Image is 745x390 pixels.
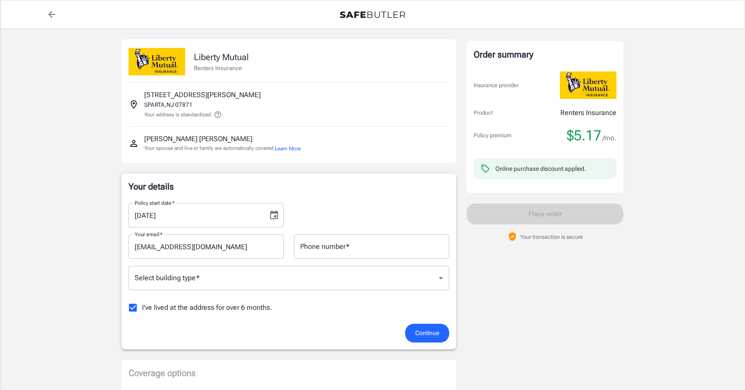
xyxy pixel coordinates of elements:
[43,6,61,23] a: back to quotes
[194,51,249,64] p: Liberty Mutual
[567,127,601,144] span: $5.17
[415,328,439,339] span: Continue
[474,81,518,90] p: Insurance provider
[474,109,493,117] p: Product
[144,144,301,153] p: Your spouse and live-in family are automatically covered.
[144,134,252,144] p: [PERSON_NAME] [PERSON_NAME]
[474,131,511,140] p: Policy premium
[560,108,616,118] p: Renters Insurance
[129,48,185,75] img: Liberty Mutual
[275,145,301,153] button: Learn More
[129,99,139,110] svg: Insured address
[560,71,616,99] img: Liberty Mutual
[135,231,163,238] label: Your email
[129,234,284,259] input: Enter email
[340,11,405,18] img: Back to quotes
[144,90,261,100] p: [STREET_ADDRESS][PERSON_NAME]
[405,324,449,343] button: Continue
[129,180,449,193] p: Your details
[265,207,283,224] button: Choose date, selected date is Sep 15, 2025
[294,234,449,259] input: Enter number
[474,48,616,61] div: Order summary
[194,64,249,72] p: Renters Insurance
[144,111,212,119] p: Your address is standardized.
[495,164,586,173] div: Online purchase discount applied.
[603,132,616,144] span: /mo.
[129,138,139,149] svg: Insured person
[520,233,583,241] p: Your transaction is secure
[135,199,175,207] label: Policy start date
[142,302,272,313] span: I've lived at the address for over 6 months.
[144,100,193,109] p: SPARTA , NJ 07871
[129,203,262,227] input: MM/DD/YYYY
